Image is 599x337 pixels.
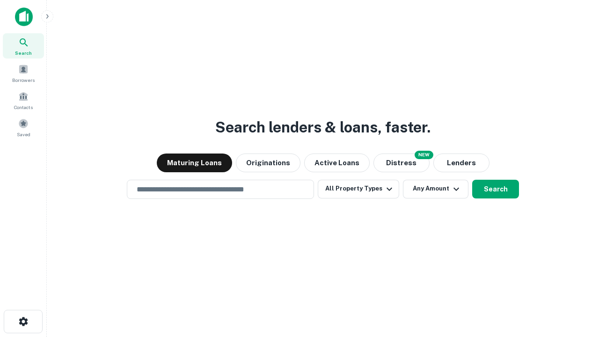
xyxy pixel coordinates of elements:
span: Search [15,49,32,57]
button: Search [472,180,519,198]
a: Contacts [3,88,44,113]
a: Saved [3,115,44,140]
span: Saved [17,131,30,138]
span: Borrowers [12,76,35,84]
a: Borrowers [3,60,44,86]
button: Originations [236,154,300,172]
button: Search distressed loans with lien and other non-mortgage details. [373,154,430,172]
h3: Search lenders & loans, faster. [215,116,431,139]
button: Lenders [433,154,489,172]
div: NEW [415,151,433,159]
a: Search [3,33,44,59]
button: Maturing Loans [157,154,232,172]
span: Contacts [14,103,33,111]
img: capitalize-icon.png [15,7,33,26]
button: All Property Types [318,180,399,198]
button: Any Amount [403,180,468,198]
iframe: Chat Widget [552,232,599,277]
button: Active Loans [304,154,370,172]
